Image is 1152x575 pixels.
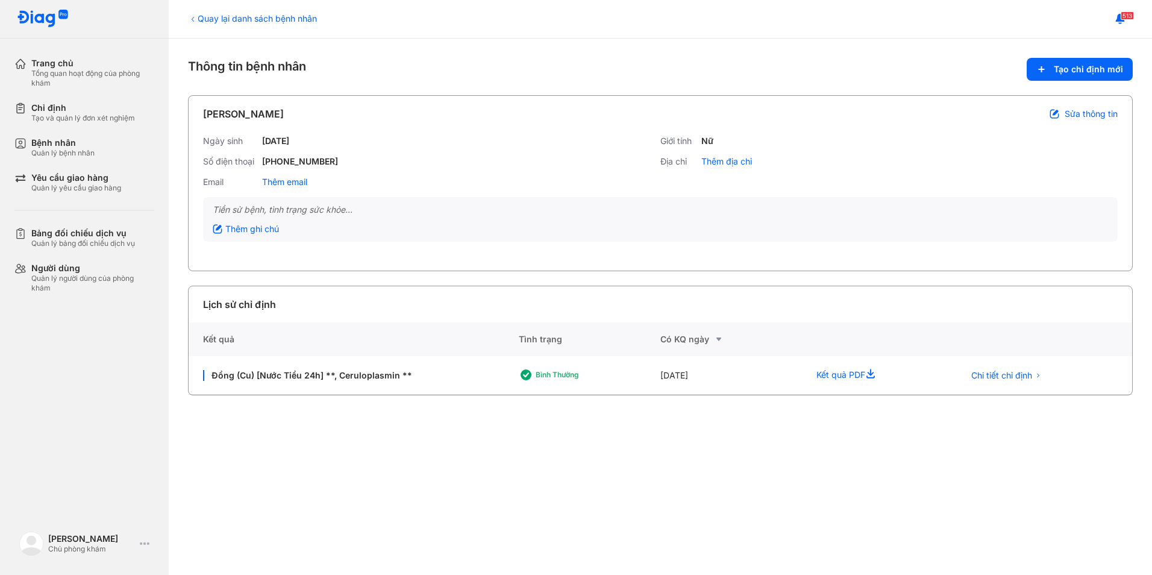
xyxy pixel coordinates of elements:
div: Chủ phòng khám [48,544,135,554]
button: Chi tiết chỉ định [964,366,1049,385]
div: Tạo và quản lý đơn xét nghiệm [31,113,135,123]
div: Nữ [701,136,713,146]
div: [DATE] [660,356,802,395]
span: 513 [1121,11,1134,20]
div: Email [203,177,257,187]
div: Đồng (Cu) [Nước Tiểu 24h] **, Ceruloplasmin ** [203,370,504,381]
div: Lịch sử chỉ định [203,297,276,312]
div: Quản lý bệnh nhân [31,148,95,158]
div: Người dùng [31,263,154,274]
div: Bệnh nhân [31,137,95,148]
div: Địa chỉ [660,156,697,167]
div: Số điện thoại [203,156,257,167]
div: Trang chủ [31,58,154,69]
div: Quản lý bảng đối chiếu dịch vụ [31,239,135,248]
span: Chi tiết chỉ định [971,370,1032,381]
div: Thông tin bệnh nhân [188,58,1133,81]
div: Thêm email [262,177,307,187]
div: [PERSON_NAME] [48,533,135,544]
div: Tiền sử bệnh, tình trạng sức khỏe... [213,204,1108,215]
div: Giới tính [660,136,697,146]
div: Kết quả PDF [802,356,950,395]
span: Sửa thông tin [1065,108,1118,119]
div: [PERSON_NAME] [203,107,284,121]
div: Tổng quan hoạt động của phòng khám [31,69,154,88]
div: Bảng đối chiếu dịch vụ [31,228,135,239]
div: Thêm địa chỉ [701,156,752,167]
div: Thêm ghi chú [213,224,279,234]
div: Tình trạng [519,322,660,356]
div: Yêu cầu giao hàng [31,172,121,183]
button: Tạo chỉ định mới [1027,58,1133,81]
div: Kết quả [189,322,519,356]
div: [DATE] [262,136,289,146]
div: Có KQ ngày [660,332,802,347]
span: Tạo chỉ định mới [1054,64,1123,75]
div: Chỉ định [31,102,135,113]
div: Bình thường [536,370,632,380]
div: Quản lý yêu cầu giao hàng [31,183,121,193]
div: [PHONE_NUMBER] [262,156,338,167]
div: Quản lý người dùng của phòng khám [31,274,154,293]
img: logo [17,10,69,28]
div: Ngày sinh [203,136,257,146]
div: Quay lại danh sách bệnh nhân [188,12,317,25]
img: logo [19,532,43,556]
